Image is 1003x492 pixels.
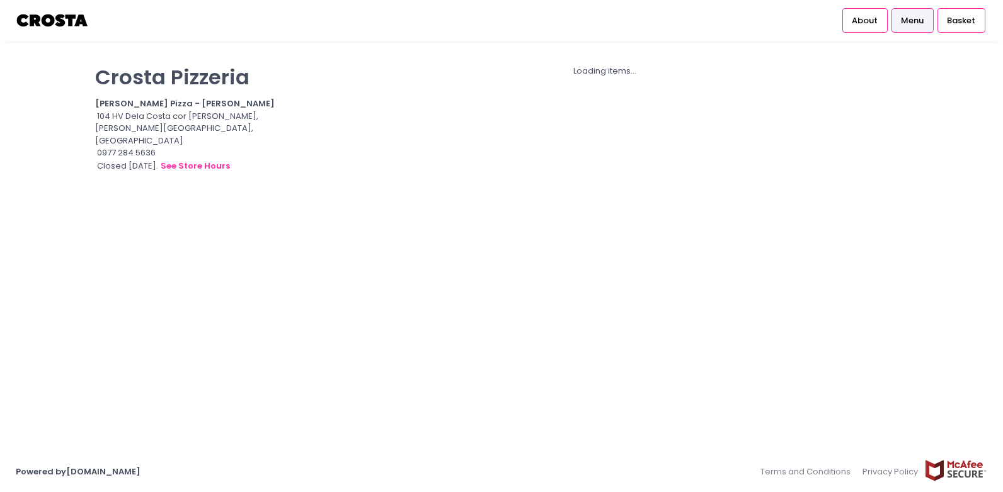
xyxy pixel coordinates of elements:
div: 0977 284 5636 [95,147,287,159]
p: Crosta Pizzeria [95,65,287,89]
a: About [842,8,888,32]
div: Closed [DATE]. [95,159,287,173]
span: Menu [901,14,924,27]
button: see store hours [160,159,231,173]
b: [PERSON_NAME] Pizza - [PERSON_NAME] [95,98,275,109]
img: mcafee-secure [924,459,987,481]
div: 104 HV Dela Costa cor [PERSON_NAME], [PERSON_NAME][GEOGRAPHIC_DATA], [GEOGRAPHIC_DATA] [95,110,287,147]
div: Loading items... [302,65,908,77]
a: Privacy Policy [857,459,925,484]
span: Basket [947,14,975,27]
img: logo [16,9,89,31]
a: Powered by[DOMAIN_NAME] [16,466,140,478]
span: About [852,14,878,27]
a: Terms and Conditions [760,459,857,484]
a: Menu [891,8,934,32]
